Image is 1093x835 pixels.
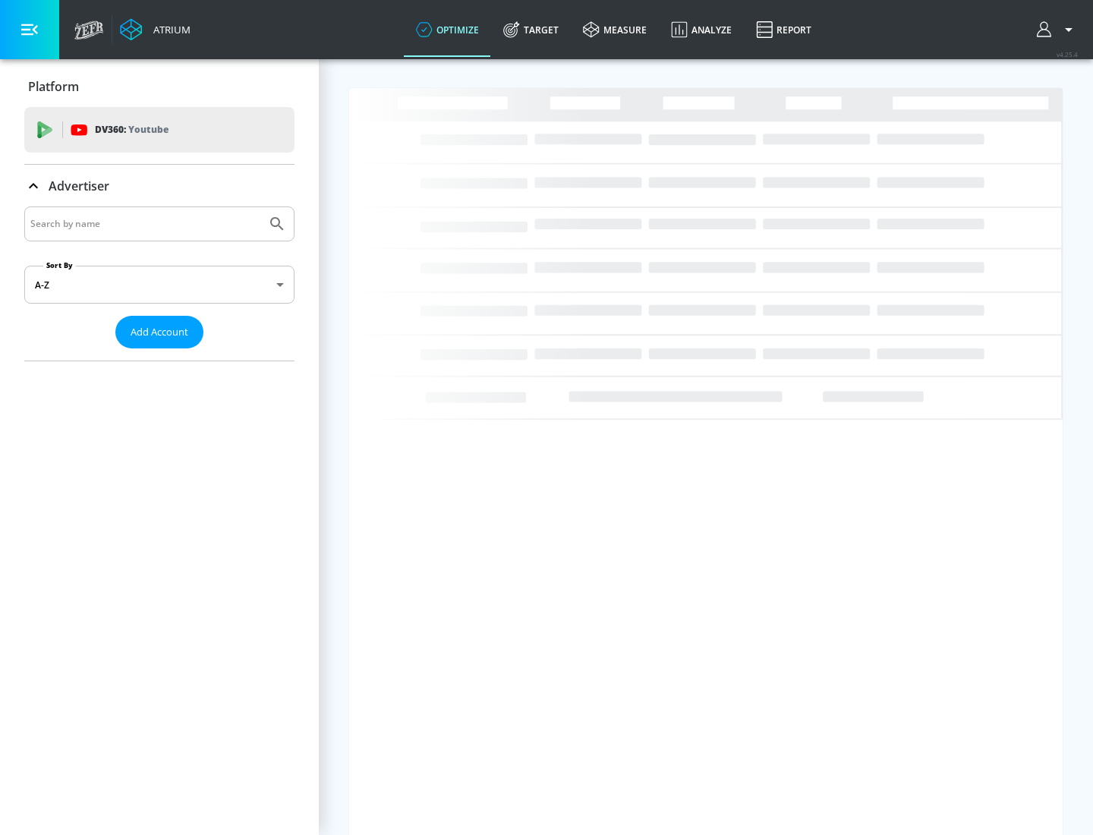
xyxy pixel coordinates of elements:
[128,121,169,137] p: Youtube
[571,2,659,57] a: measure
[659,2,744,57] a: Analyze
[24,107,295,153] div: DV360: Youtube
[24,348,295,361] nav: list of Advertiser
[24,65,295,108] div: Platform
[131,323,188,341] span: Add Account
[28,78,79,95] p: Platform
[24,206,295,361] div: Advertiser
[491,2,571,57] a: Target
[43,260,76,270] label: Sort By
[744,2,824,57] a: Report
[147,23,191,36] div: Atrium
[1057,50,1078,58] span: v 4.25.4
[24,165,295,207] div: Advertiser
[120,18,191,41] a: Atrium
[404,2,491,57] a: optimize
[115,316,203,348] button: Add Account
[49,178,109,194] p: Advertiser
[24,266,295,304] div: A-Z
[30,214,260,234] input: Search by name
[95,121,169,138] p: DV360:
